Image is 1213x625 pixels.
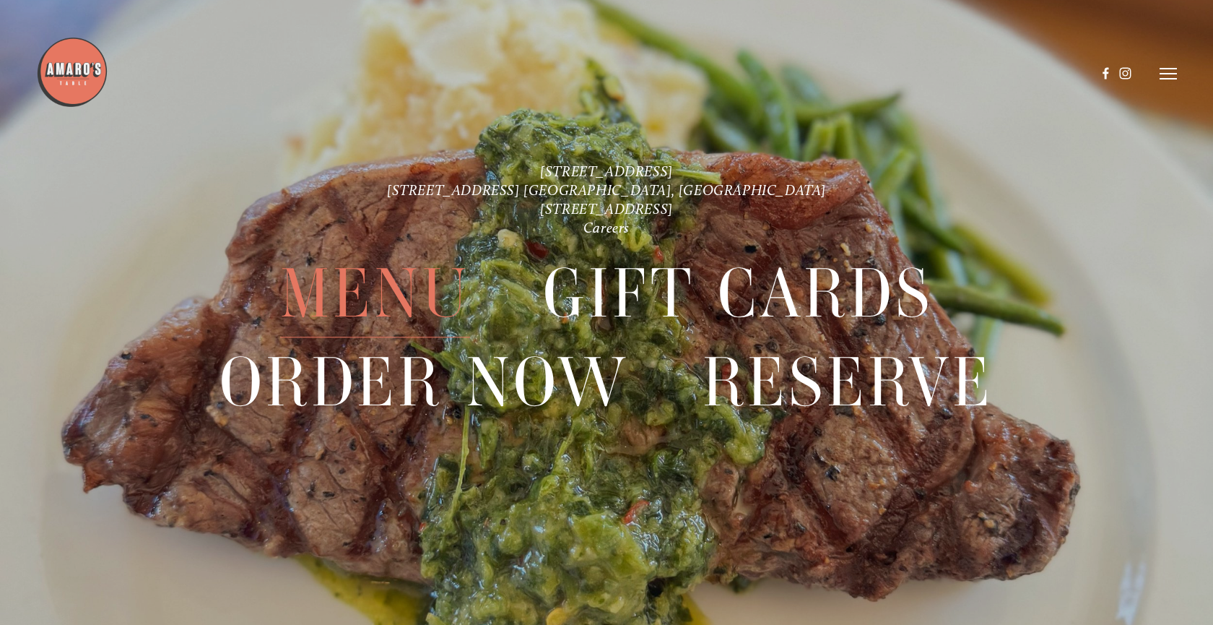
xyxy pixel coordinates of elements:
[540,200,673,217] a: [STREET_ADDRESS]
[219,338,630,426] a: Order Now
[36,36,108,108] img: Amaro's Table
[703,338,994,426] a: Reserve
[703,338,994,426] span: Reserve
[280,249,471,337] a: Menu
[543,249,933,337] a: Gift Cards
[540,163,673,180] a: [STREET_ADDRESS]
[280,249,471,337] span: Menu
[387,181,826,199] a: [STREET_ADDRESS] [GEOGRAPHIC_DATA], [GEOGRAPHIC_DATA]
[583,219,630,236] a: Careers
[219,338,630,426] span: Order Now
[543,249,933,337] span: Gift Cards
